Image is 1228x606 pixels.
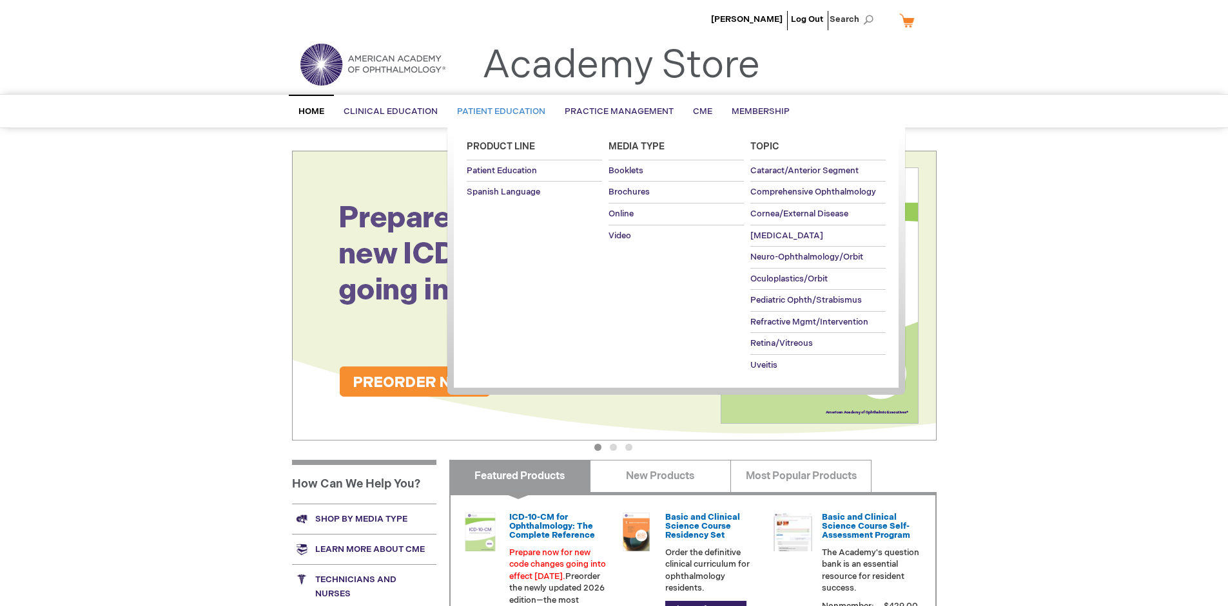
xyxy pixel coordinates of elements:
[791,14,823,24] a: Log Out
[298,106,324,117] span: Home
[750,209,848,219] span: Cornea/External Disease
[565,106,674,117] span: Practice Management
[609,141,665,152] span: Media Type
[457,106,545,117] span: Patient Education
[750,252,863,262] span: Neuro-Ophthalmology/Orbit
[292,534,436,564] a: Learn more about CME
[509,547,606,582] font: Prepare now for new code changes going into effect [DATE].
[822,512,910,541] a: Basic and Clinical Science Course Self-Assessment Program
[750,295,862,305] span: Pediatric Ophth/Strabismus
[590,460,731,492] a: New Products
[609,231,631,241] span: Video
[830,6,879,32] span: Search
[509,512,595,541] a: ICD-10-CM for Ophthalmology: The Complete Reference
[609,166,643,176] span: Booklets
[822,547,920,594] p: The Academy's question bank is an essential resource for resident success.
[750,360,777,370] span: Uveitis
[732,106,790,117] span: Membership
[750,274,828,284] span: Oculoplastics/Orbit
[750,141,779,152] span: Topic
[461,513,500,551] img: 0120008u_42.png
[750,166,859,176] span: Cataract/Anterior Segment
[750,231,823,241] span: [MEDICAL_DATA]
[609,187,650,197] span: Brochures
[665,512,740,541] a: Basic and Clinical Science Course Residency Set
[750,187,876,197] span: Comprehensive Ophthalmology
[292,460,436,504] h1: How Can We Help You?
[292,504,436,534] a: Shop by media type
[467,166,537,176] span: Patient Education
[693,106,712,117] span: CME
[617,513,656,551] img: 02850963u_47.png
[774,513,812,551] img: bcscself_20.jpg
[730,460,872,492] a: Most Popular Products
[610,444,617,451] button: 2 of 3
[467,141,535,152] span: Product Line
[750,317,868,327] span: Refractive Mgmt/Intervention
[625,444,632,451] button: 3 of 3
[609,209,634,219] span: Online
[594,444,601,451] button: 1 of 3
[449,460,590,492] a: Featured Products
[750,338,813,348] span: Retina/Vitreous
[711,14,783,24] a: [PERSON_NAME]
[467,187,540,197] span: Spanish Language
[482,43,760,89] a: Academy Store
[665,547,763,594] p: Order the definitive clinical curriculum for ophthalmology residents.
[344,106,438,117] span: Clinical Education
